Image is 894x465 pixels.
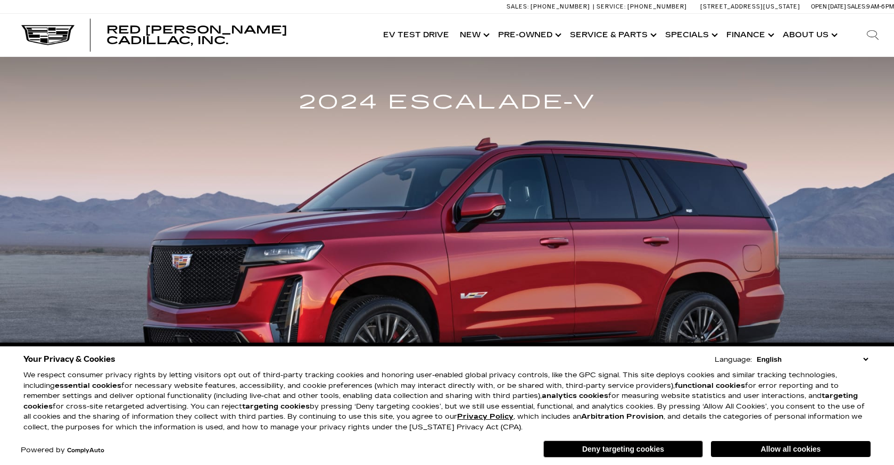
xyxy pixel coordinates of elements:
[493,14,565,56] a: Pre-Owned
[700,3,800,10] a: [STREET_ADDRESS][US_STATE]
[660,14,721,56] a: Specials
[454,14,493,56] a: New
[581,412,664,421] strong: Arbitration Provision
[711,441,871,457] button: Allow all cookies
[754,354,871,364] select: Language Select
[457,412,514,421] a: Privacy Policy
[21,447,104,454] div: Powered by
[847,3,866,10] span: Sales:
[565,14,660,56] a: Service & Parts
[21,25,74,45] img: Cadillac Dark Logo with Cadillac White Text
[542,392,608,400] strong: analytics cookies
[715,356,752,363] div: Language:
[507,3,529,10] span: Sales:
[507,4,593,10] a: Sales: [PHONE_NUMBER]
[627,3,687,10] span: [PHONE_NUMBER]
[23,352,115,367] span: Your Privacy & Cookies
[593,4,690,10] a: Service: [PHONE_NUMBER]
[106,24,367,46] a: Red [PERSON_NAME] Cadillac, Inc.
[67,447,104,454] a: ComplyAuto
[55,381,121,390] strong: essential cookies
[777,14,841,56] a: About Us
[866,3,894,10] span: 9 AM-6 PM
[531,3,590,10] span: [PHONE_NUMBER]
[721,14,777,56] a: Finance
[543,441,703,458] button: Deny targeting cookies
[106,23,287,47] span: Red [PERSON_NAME] Cadillac, Inc.
[23,392,858,411] strong: targeting cookies
[811,3,846,10] span: Open [DATE]
[23,370,871,433] p: We respect consumer privacy rights by letting visitors opt out of third-party tracking cookies an...
[597,3,626,10] span: Service:
[242,402,310,411] strong: targeting cookies
[378,14,454,56] a: EV Test Drive
[675,381,745,390] strong: functional cookies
